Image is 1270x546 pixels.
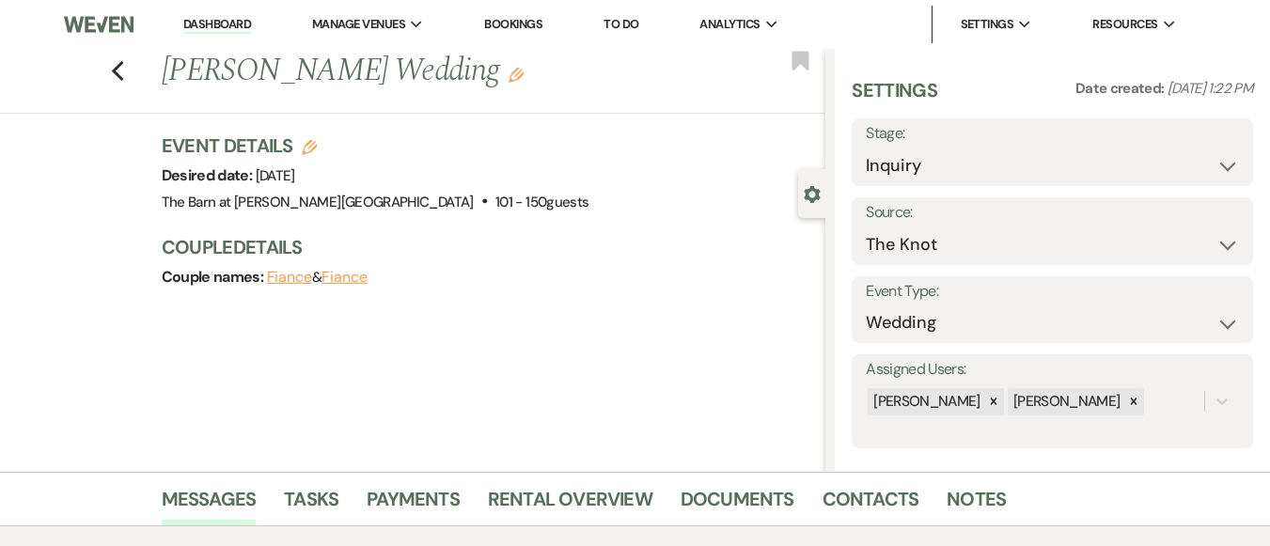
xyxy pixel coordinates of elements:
label: Assigned Users: [866,356,1239,383]
span: Couple names: [162,267,267,287]
a: Payments [367,484,460,525]
span: 101 - 150 guests [495,193,588,211]
a: Contacts [823,484,919,525]
h3: Event Details [162,133,589,159]
a: Notes [947,484,1006,525]
span: Desired date: [162,165,256,185]
a: Documents [681,484,794,525]
label: Event Type: [866,278,1239,305]
img: Weven Logo [64,5,134,44]
a: To Do [604,16,638,32]
button: Edit [509,66,524,83]
span: Date created: [1075,79,1168,98]
span: [DATE] [256,166,295,185]
span: [DATE] 1:22 PM [1168,79,1253,98]
span: & [267,268,368,287]
label: Stage: [866,120,1239,148]
label: Source: [866,199,1239,226]
a: Rental Overview [488,484,652,525]
button: Close lead details [804,184,821,202]
a: Messages [162,484,257,525]
span: Analytics [699,15,760,34]
h1: [PERSON_NAME] Wedding [162,49,685,94]
div: [PERSON_NAME] [868,388,983,415]
a: Bookings [484,16,542,32]
a: Tasks [284,484,338,525]
a: Dashboard [183,16,251,34]
span: The Barn at [PERSON_NAME][GEOGRAPHIC_DATA] [162,193,474,211]
div: [PERSON_NAME] [1008,388,1123,415]
span: Manage Venues [312,15,405,34]
button: Fiance [267,270,313,285]
span: Resources [1092,15,1157,34]
button: Fiance [321,270,368,285]
h3: Couple Details [162,234,807,260]
h3: Settings [852,77,937,118]
span: Settings [961,15,1014,34]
